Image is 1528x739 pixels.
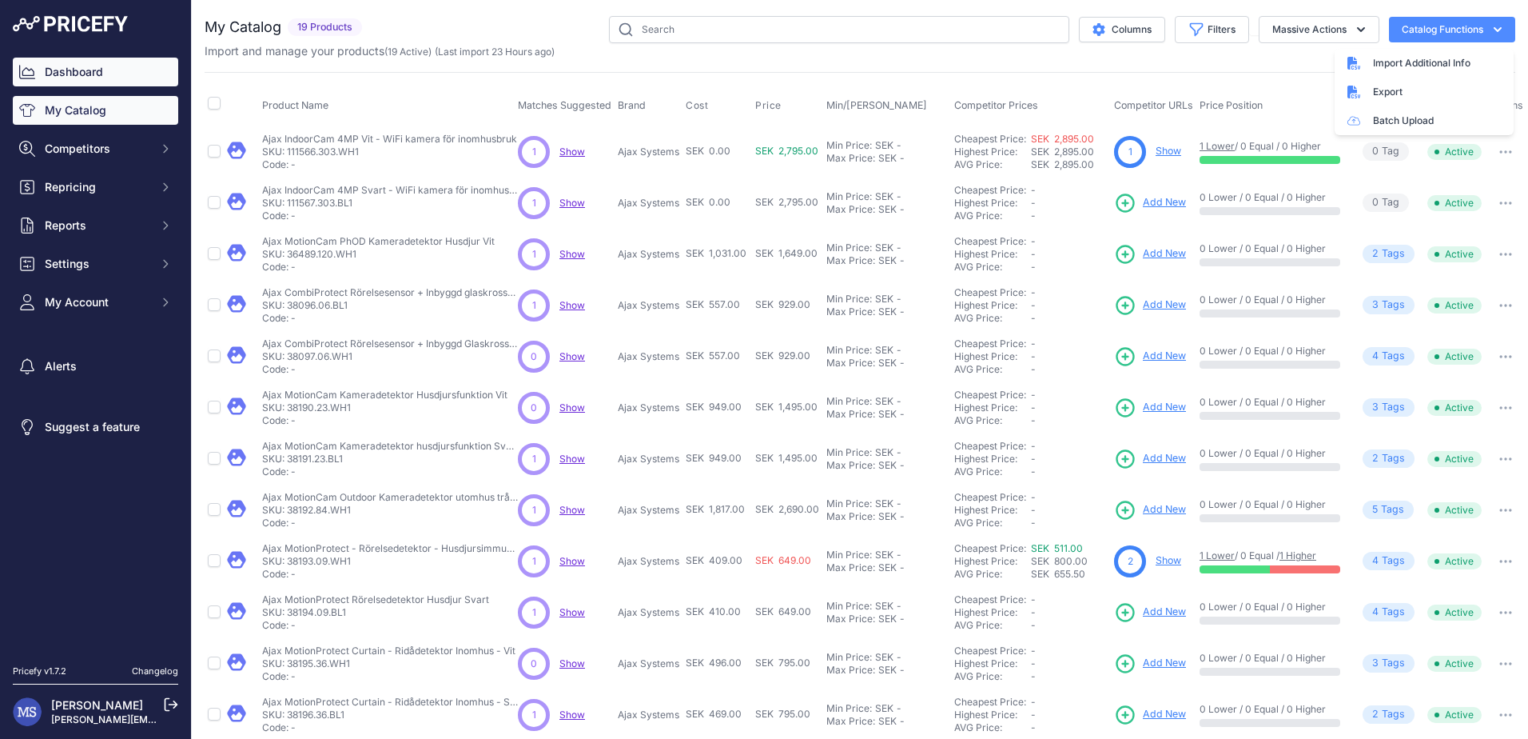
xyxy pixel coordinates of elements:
[1363,142,1409,161] span: Tag
[875,395,893,408] div: SEK
[954,593,1026,605] a: Cheapest Price:
[13,134,178,163] button: Competitors
[686,503,745,515] span: SEK 1,817.00
[878,510,897,523] div: SEK
[686,350,740,362] span: SEK 557.00
[1031,210,1036,222] span: -
[1427,246,1482,262] span: Active
[755,196,818,208] span: SEK 2,795.00
[1399,246,1405,262] span: s
[1372,451,1379,466] span: 2
[1143,246,1186,262] span: Add New
[1399,298,1405,313] span: s
[954,696,1026,708] a: Cheapest Price:
[954,312,1031,325] div: AVG Price:
[755,99,785,112] button: Price
[1143,298,1186,313] span: Add New
[532,196,536,210] span: 1
[532,298,536,313] span: 1
[954,261,1031,274] div: AVG Price:
[1372,400,1379,415] span: 3
[45,256,149,272] span: Settings
[262,491,518,504] p: Ajax MotionCam Outdoor Kameradetektor utomhus trådlös Vit
[954,197,1031,210] div: Highest Price:
[262,146,517,158] p: SKU: 111566.303.WH1
[559,146,585,158] a: Show
[262,414,507,427] p: Code: -
[826,408,875,421] div: Max Price:
[826,99,927,111] span: Min/[PERSON_NAME]
[13,413,178,441] a: Suggest a feature
[559,453,585,465] span: Show
[1399,400,1405,415] span: s
[559,299,585,311] a: Show
[897,152,905,165] div: -
[1427,349,1482,365] span: Active
[262,158,517,171] p: Code: -
[954,248,1031,261] div: Highest Price:
[755,350,810,362] span: SEK 929.00
[1031,286,1036,298] span: -
[1031,146,1094,158] span: SEK 2,895.00
[618,146,679,158] p: Ajax Systems
[954,465,1031,478] div: AVG Price:
[897,459,905,472] div: -
[559,401,585,413] a: Show
[1399,349,1405,364] span: s
[1427,144,1482,160] span: Active
[826,306,875,318] div: Max Price:
[1363,347,1415,366] span: Tag
[1200,294,1340,306] p: 0 Lower / 0 Equal / 0 Higher
[262,453,518,465] p: SKU: 38191.23.BL1
[954,517,1031,529] div: AVG Price:
[262,504,518,517] p: SKU: 38192.84.WH1
[559,504,585,516] span: Show
[1143,656,1186,671] span: Add New
[532,503,536,517] span: 1
[1031,465,1036,477] span: -
[13,211,178,240] button: Reports
[559,350,585,362] a: Show
[1200,140,1235,152] a: 1 Lower
[1427,99,1462,112] button: Status
[559,197,585,209] a: Show
[1143,502,1186,517] span: Add New
[1279,549,1316,561] a: 1 Higher
[559,657,585,669] span: Show
[878,152,897,165] div: SEK
[559,248,585,260] a: Show
[262,133,517,146] p: Ajax IndoorCam 4MP Vit - WiFi kamera för inomhusbruk
[1031,363,1036,375] span: -
[132,665,178,677] a: Changelog
[875,344,893,357] div: SEK
[1114,499,1186,521] a: Add New
[1427,502,1482,518] span: Active
[954,453,1031,465] div: Highest Price:
[609,16,1069,43] input: Search
[897,510,905,523] div: -
[893,293,901,306] div: -
[954,440,1026,452] a: Cheapest Price:
[1031,440,1036,452] span: -
[1363,245,1415,263] span: Tag
[1363,552,1415,570] span: Tag
[954,286,1026,298] a: Cheapest Price:
[686,145,730,157] span: SEK 0.00
[1372,349,1379,364] span: 4
[878,306,897,318] div: SEK
[1363,449,1415,468] span: Tag
[1031,312,1036,324] span: -
[878,459,897,472] div: SEK
[262,338,518,350] p: Ajax CombiProtect Rörelsesensor + Inbyggd Glaskrossdetektor Vit
[893,446,901,459] div: -
[826,357,875,369] div: Max Price:
[1372,195,1379,210] span: 0
[878,203,897,216] div: SEK
[686,298,740,310] span: SEK 557.00
[262,389,507,401] p: Ajax MotionCam Kameradetektor Husdjursfunktion Vit
[1399,502,1404,517] span: s
[686,196,730,208] span: SEK 0.00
